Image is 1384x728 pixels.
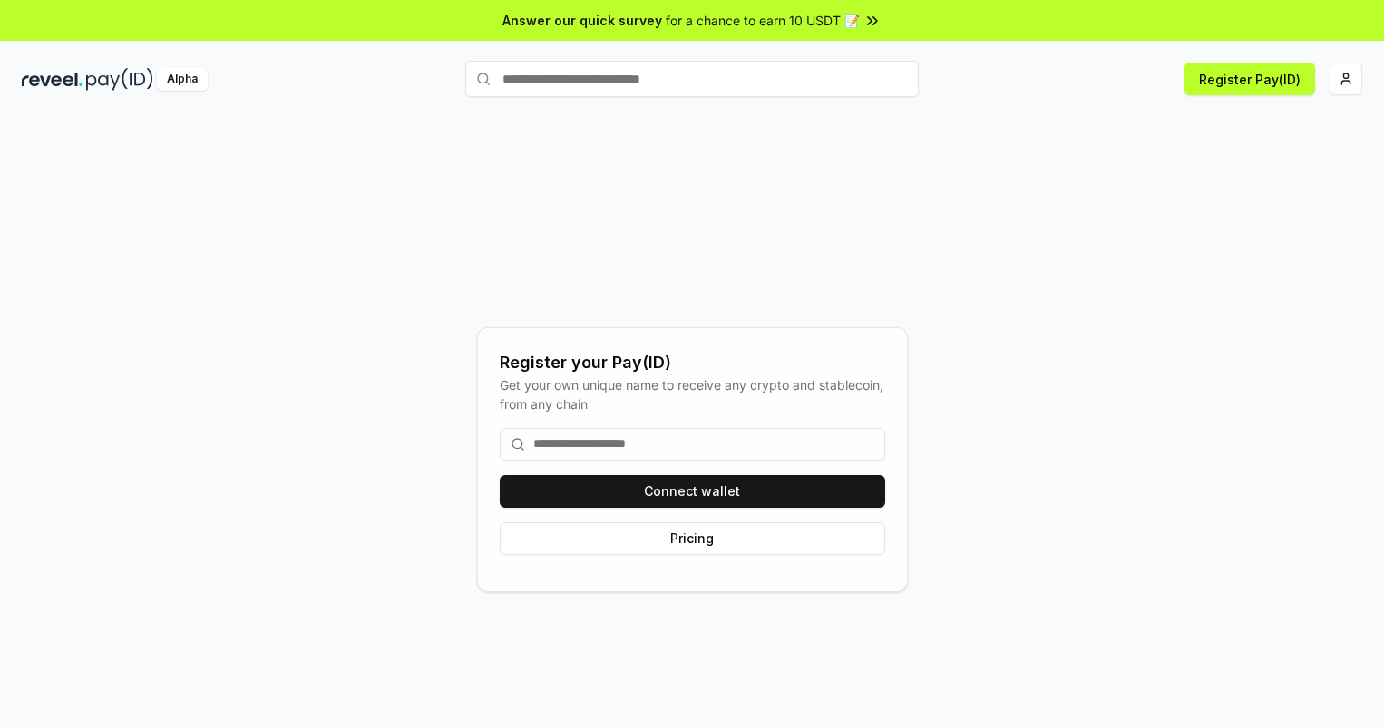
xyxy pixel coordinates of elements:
div: Register your Pay(ID) [500,350,885,375]
span: for a chance to earn 10 USDT 📝 [666,11,860,30]
div: Alpha [157,68,208,91]
button: Pricing [500,522,885,555]
img: reveel_dark [22,68,83,91]
span: Answer our quick survey [502,11,662,30]
button: Register Pay(ID) [1184,63,1315,95]
div: Get your own unique name to receive any crypto and stablecoin, from any chain [500,375,885,413]
img: pay_id [86,68,153,91]
button: Connect wallet [500,475,885,508]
